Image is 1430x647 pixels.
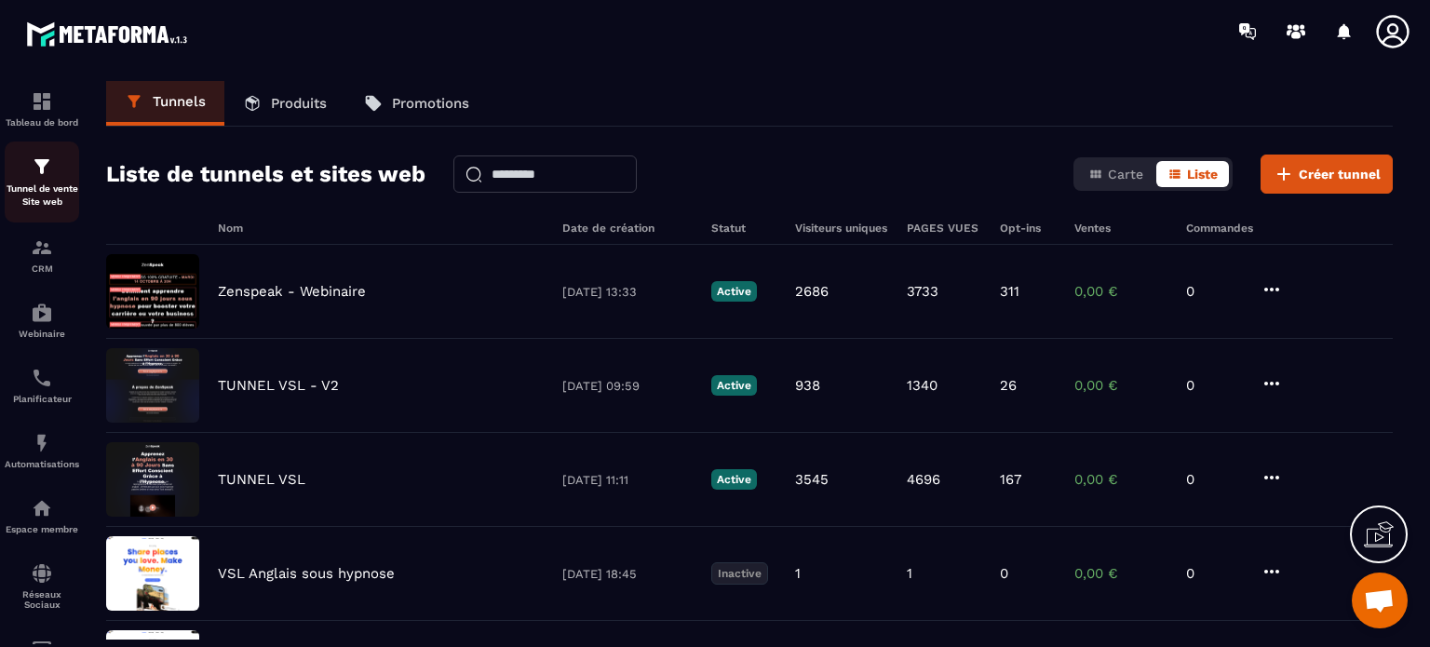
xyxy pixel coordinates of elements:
p: [DATE] 13:33 [562,285,693,299]
img: automations [31,432,53,454]
button: Carte [1077,161,1154,187]
p: CRM [5,263,79,274]
img: logo [26,17,194,51]
p: 3733 [907,283,938,300]
p: 3545 [795,471,829,488]
img: formation [31,236,53,259]
p: 0,00 € [1074,377,1167,394]
p: 0 [1186,377,1242,394]
p: 26 [1000,377,1017,394]
a: formationformationCRM [5,222,79,288]
img: automations [31,497,53,519]
p: 1 [795,565,801,582]
img: image [106,536,199,611]
h2: Liste de tunnels et sites web [106,155,425,193]
p: Webinaire [5,329,79,339]
img: formation [31,90,53,113]
p: Inactive [711,562,768,585]
p: Planificateur [5,394,79,404]
img: image [106,254,199,329]
p: Espace membre [5,524,79,534]
p: Tunnels [153,93,206,110]
a: automationsautomationsEspace membre [5,483,79,548]
p: 1340 [907,377,938,394]
p: 0,00 € [1074,565,1167,582]
a: formationformationTableau de bord [5,76,79,142]
span: Liste [1187,167,1218,182]
p: Promotions [392,95,469,112]
p: 2686 [795,283,829,300]
h6: Opt-ins [1000,222,1056,235]
h6: Nom [218,222,544,235]
img: image [106,442,199,517]
h6: Visiteurs uniques [795,222,888,235]
p: 0 [1000,565,1008,582]
span: Créer tunnel [1299,165,1381,183]
a: automationsautomationsWebinaire [5,288,79,353]
div: Ouvrir le chat [1352,573,1408,628]
button: Créer tunnel [1261,155,1393,194]
h6: Date de création [562,222,693,235]
p: [DATE] 09:59 [562,379,693,393]
p: Active [711,375,757,396]
span: Carte [1108,167,1143,182]
a: Promotions [345,81,488,126]
a: automationsautomationsAutomatisations [5,418,79,483]
img: formation [31,155,53,178]
p: 0 [1186,471,1242,488]
img: automations [31,302,53,324]
p: VSL Anglais sous hypnose [218,565,395,582]
a: social-networksocial-networkRéseaux Sociaux [5,548,79,624]
h6: PAGES VUES [907,222,981,235]
h6: Ventes [1074,222,1167,235]
p: [DATE] 18:45 [562,567,693,581]
img: scheduler [31,367,53,389]
p: [DATE] 11:11 [562,473,693,487]
p: Automatisations [5,459,79,469]
p: 0 [1186,565,1242,582]
p: Active [711,281,757,302]
p: 0,00 € [1074,471,1167,488]
p: Zenspeak - Webinaire [218,283,366,300]
p: 167 [1000,471,1021,488]
p: 4696 [907,471,940,488]
a: Produits [224,81,345,126]
p: 938 [795,377,820,394]
p: 311 [1000,283,1019,300]
p: Tableau de bord [5,117,79,128]
button: Liste [1156,161,1229,187]
p: Active [711,469,757,490]
img: image [106,348,199,423]
a: Tunnels [106,81,224,126]
p: TUNNEL VSL [218,471,305,488]
p: TUNNEL VSL - V2 [218,377,339,394]
img: social-network [31,562,53,585]
a: schedulerschedulerPlanificateur [5,353,79,418]
h6: Statut [711,222,776,235]
a: formationformationTunnel de vente Site web [5,142,79,222]
p: Réseaux Sociaux [5,589,79,610]
p: Produits [271,95,327,112]
h6: Commandes [1186,222,1253,235]
p: Tunnel de vente Site web [5,182,79,209]
p: 1 [907,565,912,582]
p: 0 [1186,283,1242,300]
p: 0,00 € [1074,283,1167,300]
